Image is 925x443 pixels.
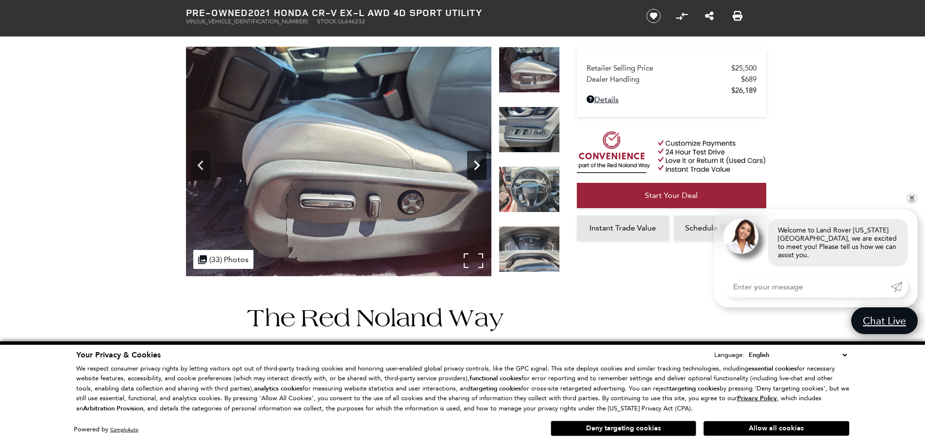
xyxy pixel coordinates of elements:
img: Used 2021 Radiant Red Metallic Honda EX-L image 17 [186,47,491,276]
a: Submit [891,276,908,298]
a: Retailer Selling Price $25,500 [587,64,757,72]
button: Compare Vehicle [674,9,689,23]
span: Chat Live [858,314,911,327]
strong: analytics cookies [254,384,303,393]
u: Privacy Policy [737,394,777,403]
h1: 2021 Honda CR-V EX-L AWD 4D Sport Utility [186,7,630,18]
a: Privacy Policy [737,394,777,402]
strong: functional cookies [470,374,521,383]
strong: essential cookies [748,364,797,373]
img: Used 2021 Radiant Red Metallic Honda EX-L image 17 [499,47,560,93]
a: Start Your Deal [577,183,766,208]
span: Start Your Deal [645,191,698,200]
span: UL646232 [338,18,365,25]
strong: targeting cookies [669,384,720,393]
a: Schedule Test Drive [674,215,766,241]
img: Used 2021 Radiant Red Metallic Honda EX-L image 19 [499,166,560,213]
a: Share this Pre-Owned 2021 Honda CR-V EX-L AWD 4D Sport Utility [705,10,714,22]
strong: Arbitration Provision [83,404,143,413]
a: Instant Trade Value [577,215,669,241]
a: Chat Live [851,307,918,334]
div: Previous [191,151,210,180]
img: Agent profile photo [723,219,758,254]
div: Next [467,151,487,180]
span: [US_VEHICLE_IDENTIFICATION_NUMBER] [197,18,307,25]
span: $26,189 [731,86,757,95]
div: Language: [714,352,744,358]
span: $689 [741,75,757,84]
a: Print this Pre-Owned 2021 Honda CR-V EX-L AWD 4D Sport Utility [733,10,742,22]
div: (33) Photos [193,250,253,269]
span: Stock: [317,18,338,25]
div: Welcome to Land Rover [US_STATE][GEOGRAPHIC_DATA], we are excited to meet you! Please tell us how... [768,219,908,266]
span: Instant Trade Value [589,223,656,232]
img: Used 2021 Radiant Red Metallic Honda EX-L image 20 [499,226,560,272]
input: Enter your message [723,276,891,298]
span: VIN: [186,18,197,25]
span: Dealer Handling [587,75,741,84]
div: Powered by [74,426,138,433]
span: $25,500 [731,64,757,72]
select: Language Select [746,350,849,360]
button: Allow all cookies [704,421,849,436]
button: Deny targeting cookies [551,421,696,436]
img: Used 2021 Radiant Red Metallic Honda EX-L image 18 [499,106,560,153]
a: Dealer Handling $689 [587,75,757,84]
a: ComplyAuto [110,426,138,433]
a: Details [587,95,757,104]
strong: targeting cookies [471,384,521,393]
button: Save vehicle [643,8,664,24]
span: Your Privacy & Cookies [76,350,161,360]
strong: Pre-Owned [186,6,248,19]
p: We respect consumer privacy rights by letting visitors opt out of third-party tracking cookies an... [76,364,849,414]
span: Retailer Selling Price [587,64,731,72]
a: $26,189 [587,86,757,95]
span: Schedule Test Drive [685,223,755,232]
